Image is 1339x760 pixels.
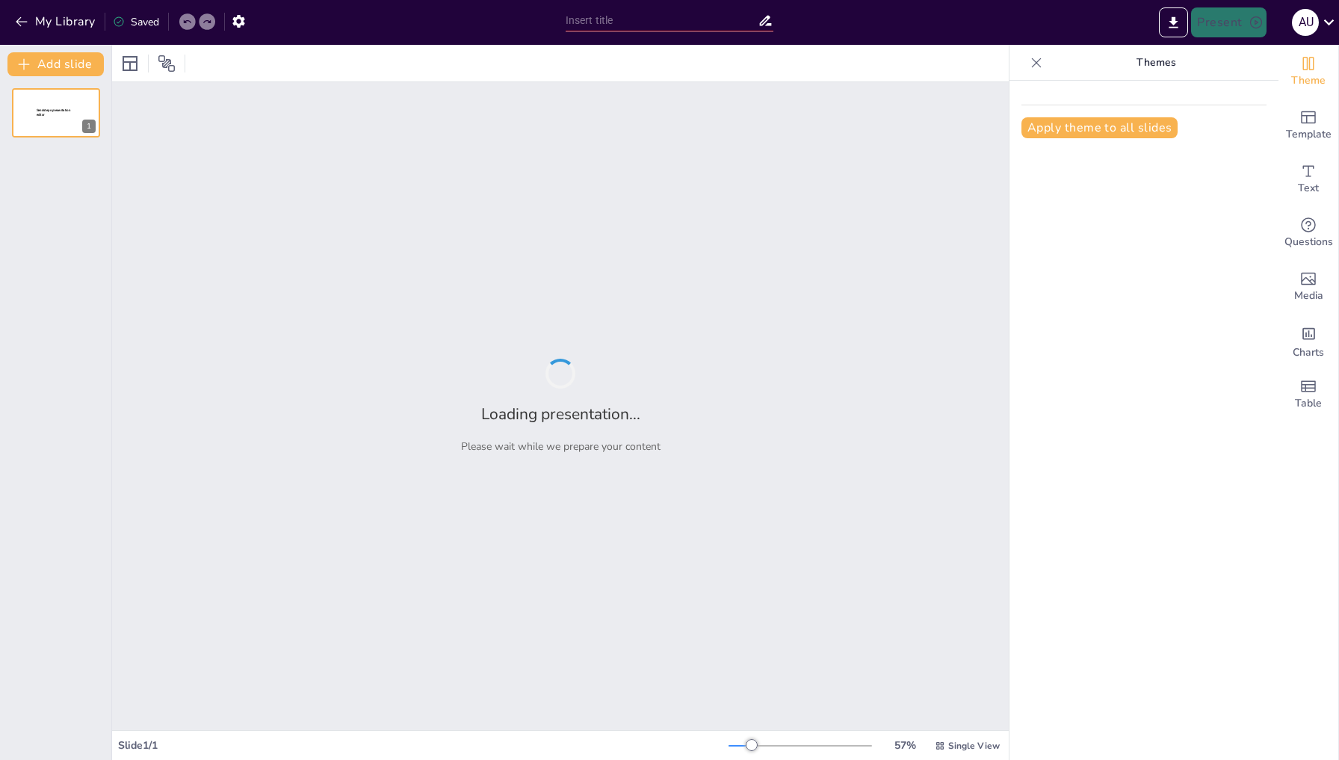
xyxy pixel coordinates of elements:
div: Layout [118,52,142,75]
span: Charts [1293,345,1324,361]
div: A U [1292,9,1319,36]
div: Change the overall theme [1278,45,1338,99]
div: Saved [113,15,159,29]
button: Add slide [7,52,104,76]
span: Media [1294,288,1323,304]
div: Get real-time input from your audience [1278,206,1338,260]
div: Add ready made slides [1278,99,1338,152]
h2: Loading presentation... [481,404,640,424]
div: Add a table [1278,368,1338,421]
input: Insert title [566,10,758,31]
span: Sendsteps presentation editor [37,108,70,117]
p: Themes [1048,45,1264,81]
button: Export to PowerPoint [1159,7,1188,37]
span: Theme [1291,72,1326,89]
div: 57 % [887,738,923,753]
div: 1 [12,88,100,138]
button: Apply theme to all slides [1021,117,1178,138]
span: Text [1298,180,1319,197]
span: Position [158,55,176,72]
button: My Library [11,10,102,34]
span: Table [1295,395,1322,412]
span: Single View [948,740,1000,752]
div: Add images, graphics, shapes or video [1278,260,1338,314]
span: Template [1286,126,1332,143]
div: Slide 1 / 1 [118,738,729,753]
span: Questions [1284,234,1333,250]
button: Present [1191,7,1266,37]
div: Add text boxes [1278,152,1338,206]
button: A U [1292,7,1319,37]
div: 1 [82,120,96,133]
div: Add charts and graphs [1278,314,1338,368]
p: Please wait while we prepare your content [461,439,661,454]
